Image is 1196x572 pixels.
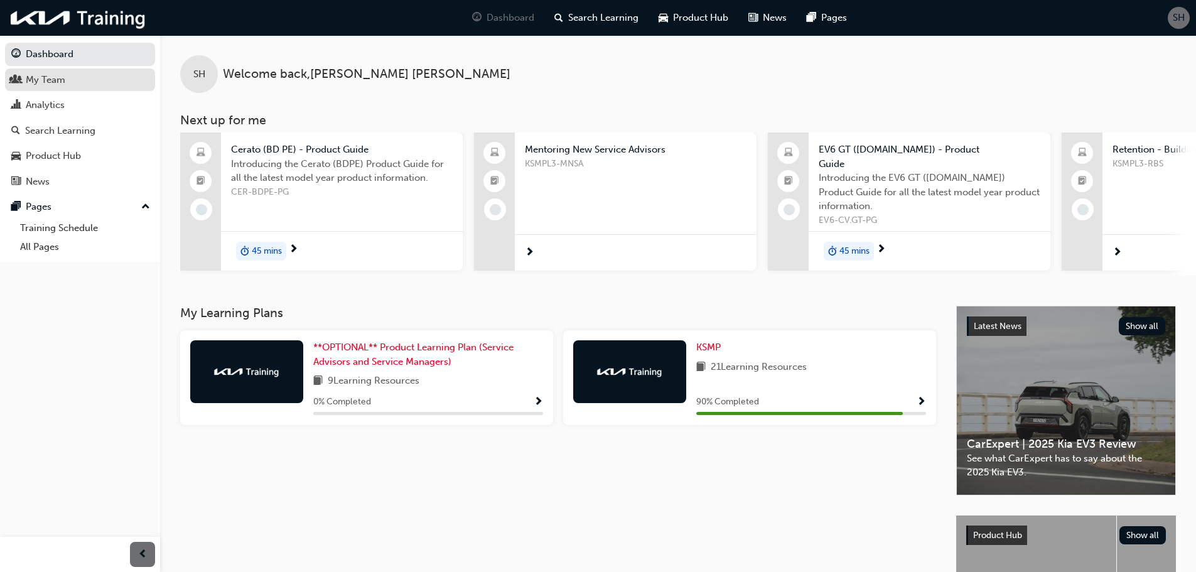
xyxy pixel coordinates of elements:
[917,397,926,408] span: Show Progress
[738,5,797,31] a: news-iconNews
[659,10,668,26] span: car-icon
[768,132,1050,271] a: EV6 GT ([DOMAIN_NAME]) - Product GuideIntroducing the EV6 GT ([DOMAIN_NAME]) Product Guide for al...
[223,67,510,82] span: Welcome back , [PERSON_NAME] [PERSON_NAME]
[525,247,534,259] span: next-icon
[696,340,726,355] a: KSMP
[11,151,21,162] span: car-icon
[240,243,249,259] span: duration-icon
[313,342,514,367] span: **OPTIONAL** Product Learning Plan (Service Advisors and Service Managers)
[1173,11,1185,25] span: SH
[26,149,81,163] div: Product Hub
[5,68,155,92] a: My Team
[763,11,787,25] span: News
[6,5,151,31] img: kia-training
[554,10,563,26] span: search-icon
[160,113,1196,127] h3: Next up for me
[11,100,21,111] span: chart-icon
[5,119,155,143] a: Search Learning
[11,126,20,137] span: search-icon
[462,5,544,31] a: guage-iconDashboard
[595,365,664,378] img: kia-training
[544,5,649,31] a: search-iconSearch Learning
[967,451,1165,480] span: See what CarExpert has to say about the 2025 Kia EV3.
[25,124,95,138] div: Search Learning
[5,94,155,117] a: Analytics
[819,213,1040,228] span: EV6-CV.GT-PG
[490,173,499,190] span: booktick-icon
[974,321,1021,332] span: Latest News
[967,316,1165,337] a: Latest NewsShow all
[5,144,155,168] a: Product Hub
[1168,7,1190,29] button: SH
[11,49,21,60] span: guage-icon
[490,204,501,215] span: learningRecordVerb_NONE-icon
[197,173,205,190] span: booktick-icon
[534,394,543,410] button: Show Progress
[231,157,453,185] span: Introducing the Cerato (BDPE) Product Guide for all the latest model year product information.
[5,170,155,193] a: News
[839,244,870,259] span: 45 mins
[696,360,706,375] span: book-icon
[289,244,298,256] span: next-icon
[472,10,482,26] span: guage-icon
[11,75,21,86] span: people-icon
[487,11,534,25] span: Dashboard
[711,360,807,375] span: 21 Learning Resources
[525,157,746,171] span: KSMPL3-MNSA
[1077,204,1089,215] span: learningRecordVerb_NONE-icon
[797,5,857,31] a: pages-iconPages
[197,145,205,161] span: laptop-icon
[11,176,21,188] span: news-icon
[819,171,1040,213] span: Introducing the EV6 GT ([DOMAIN_NAME]) Product Guide for all the latest model year product inform...
[26,200,51,214] div: Pages
[15,237,155,257] a: All Pages
[1119,317,1166,335] button: Show all
[26,175,50,189] div: News
[807,10,816,26] span: pages-icon
[15,219,155,238] a: Training Schedule
[819,143,1040,171] span: EV6 GT ([DOMAIN_NAME]) - Product Guide
[196,204,207,215] span: learningRecordVerb_NONE-icon
[821,11,847,25] span: Pages
[973,530,1022,541] span: Product Hub
[26,73,65,87] div: My Team
[474,132,757,271] a: Mentoring New Service AdvisorsKSMPL3-MNSA
[1078,145,1087,161] span: laptop-icon
[828,243,837,259] span: duration-icon
[673,11,728,25] span: Product Hub
[328,374,419,389] span: 9 Learning Resources
[917,394,926,410] button: Show Progress
[568,11,638,25] span: Search Learning
[696,342,721,353] span: KSMP
[1112,247,1122,259] span: next-icon
[5,195,155,219] button: Pages
[490,145,499,161] span: laptop-icon
[748,10,758,26] span: news-icon
[193,67,205,82] span: SH
[525,143,746,157] span: Mentoring New Service Advisors
[180,132,463,271] a: Cerato (BD PE) - Product GuideIntroducing the Cerato (BDPE) Product Guide for all the latest mode...
[966,526,1166,546] a: Product HubShow all
[784,173,793,190] span: booktick-icon
[1078,173,1087,190] span: booktick-icon
[11,202,21,213] span: pages-icon
[313,340,543,369] a: **OPTIONAL** Product Learning Plan (Service Advisors and Service Managers)
[313,374,323,389] span: book-icon
[141,199,150,215] span: up-icon
[696,395,759,409] span: 90 % Completed
[956,306,1176,495] a: Latest NewsShow allCarExpert | 2025 Kia EV3 ReviewSee what CarExpert has to say about the 2025 Ki...
[649,5,738,31] a: car-iconProduct Hub
[180,306,936,320] h3: My Learning Plans
[784,145,793,161] span: laptop-icon
[1119,526,1166,544] button: Show all
[231,143,453,157] span: Cerato (BD PE) - Product Guide
[212,365,281,378] img: kia-training
[967,437,1165,451] span: CarExpert | 2025 Kia EV3 Review
[534,397,543,408] span: Show Progress
[5,43,155,66] a: Dashboard
[231,185,453,200] span: CER-BDPE-PG
[876,244,886,256] span: next-icon
[252,244,282,259] span: 45 mins
[138,547,148,563] span: prev-icon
